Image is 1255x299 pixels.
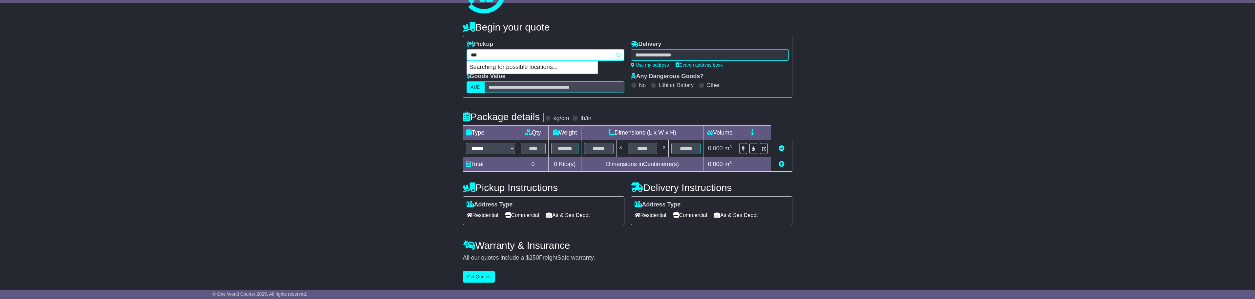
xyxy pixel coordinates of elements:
sup: 3 [729,160,732,165]
td: Total [463,157,518,172]
span: Commercial [505,210,539,220]
h4: Package details | [463,111,545,122]
label: Address Type [635,201,681,208]
td: Qty [518,126,548,140]
td: Dimensions in Centimetre(s) [581,157,703,172]
div: All our quotes include a $ FreightSafe warranty. [463,254,792,262]
td: 0 [518,157,548,172]
td: Weight [548,126,581,140]
a: Search address book [676,62,723,68]
span: Air & Sea Depot [546,210,590,220]
td: Type [463,126,518,140]
span: Commercial [673,210,707,220]
span: 0.000 [708,145,723,152]
span: 0.000 [708,161,723,167]
h4: Pickup Instructions [463,182,624,193]
h4: Delivery Instructions [631,182,792,193]
h4: Begin your quote [463,22,792,32]
span: 250 [529,254,539,261]
span: 0 [554,161,557,167]
sup: 3 [729,144,732,149]
td: x [617,140,625,157]
label: Other [707,82,720,88]
span: © One World Courier 2025. All rights reserved. [213,291,307,297]
label: AUD [467,81,485,93]
h4: Warranty & Insurance [463,240,792,251]
td: Dimensions (L x W x H) [581,126,703,140]
label: kg/cm [553,115,569,122]
span: Air & Sea Depot [714,210,758,220]
label: Address Type [467,201,513,208]
label: Delivery [631,41,661,48]
label: Any Dangerous Goods? [631,73,704,80]
label: No [639,82,646,88]
button: Get Quotes [463,271,495,283]
a: Remove this item [779,145,784,152]
a: Add new item [779,161,784,167]
label: lb/in [580,115,591,122]
span: Residential [635,210,666,220]
a: Use my address [631,62,669,68]
label: Pickup [467,41,493,48]
typeahead: Please provide city [467,49,624,61]
span: Residential [467,210,498,220]
span: m [724,161,732,167]
label: Lithium Battery [659,82,694,88]
label: Goods Value [467,73,506,80]
span: m [724,145,732,152]
p: Searching for possible locations... [467,61,597,74]
td: Kilo(s) [548,157,581,172]
td: x [660,140,668,157]
td: Volume [703,126,736,140]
